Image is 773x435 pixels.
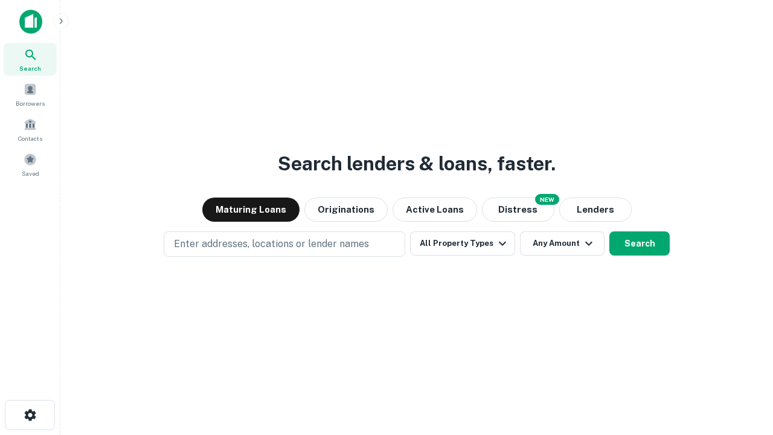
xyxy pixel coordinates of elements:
[22,169,39,178] span: Saved
[4,148,57,181] a: Saved
[4,113,57,146] a: Contacts
[304,198,388,222] button: Originations
[19,63,41,73] span: Search
[202,198,300,222] button: Maturing Loans
[520,231,605,256] button: Any Amount
[559,198,632,222] button: Lenders
[164,231,405,257] button: Enter addresses, locations or lender names
[4,78,57,111] a: Borrowers
[393,198,477,222] button: Active Loans
[482,198,554,222] button: Search distressed loans with lien and other non-mortgage details.
[18,134,42,143] span: Contacts
[174,237,369,251] p: Enter addresses, locations or lender names
[410,231,515,256] button: All Property Types
[713,338,773,396] iframe: Chat Widget
[19,10,42,34] img: capitalize-icon.png
[278,149,556,178] h3: Search lenders & loans, faster.
[4,43,57,76] a: Search
[609,231,670,256] button: Search
[535,194,559,205] div: NEW
[16,98,45,108] span: Borrowers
